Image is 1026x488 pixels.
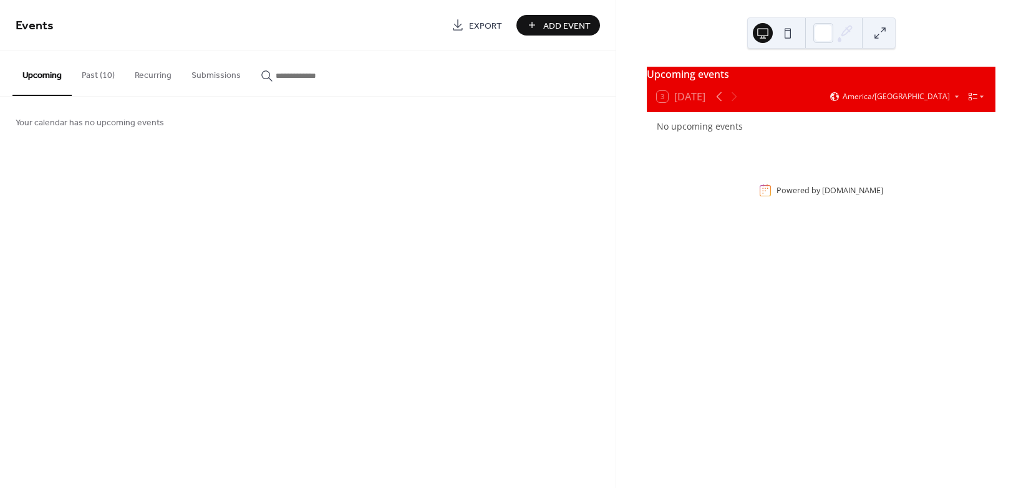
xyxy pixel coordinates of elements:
[657,120,985,133] div: No upcoming events
[16,117,164,130] span: Your calendar has no upcoming events
[442,15,511,36] a: Export
[777,185,883,196] div: Powered by
[16,14,54,38] span: Events
[543,19,591,32] span: Add Event
[125,50,181,95] button: Recurring
[12,50,72,96] button: Upcoming
[647,67,995,82] div: Upcoming events
[72,50,125,95] button: Past (10)
[822,185,883,196] a: [DOMAIN_NAME]
[516,15,600,36] button: Add Event
[843,93,950,100] span: America/[GEOGRAPHIC_DATA]
[181,50,251,95] button: Submissions
[469,19,502,32] span: Export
